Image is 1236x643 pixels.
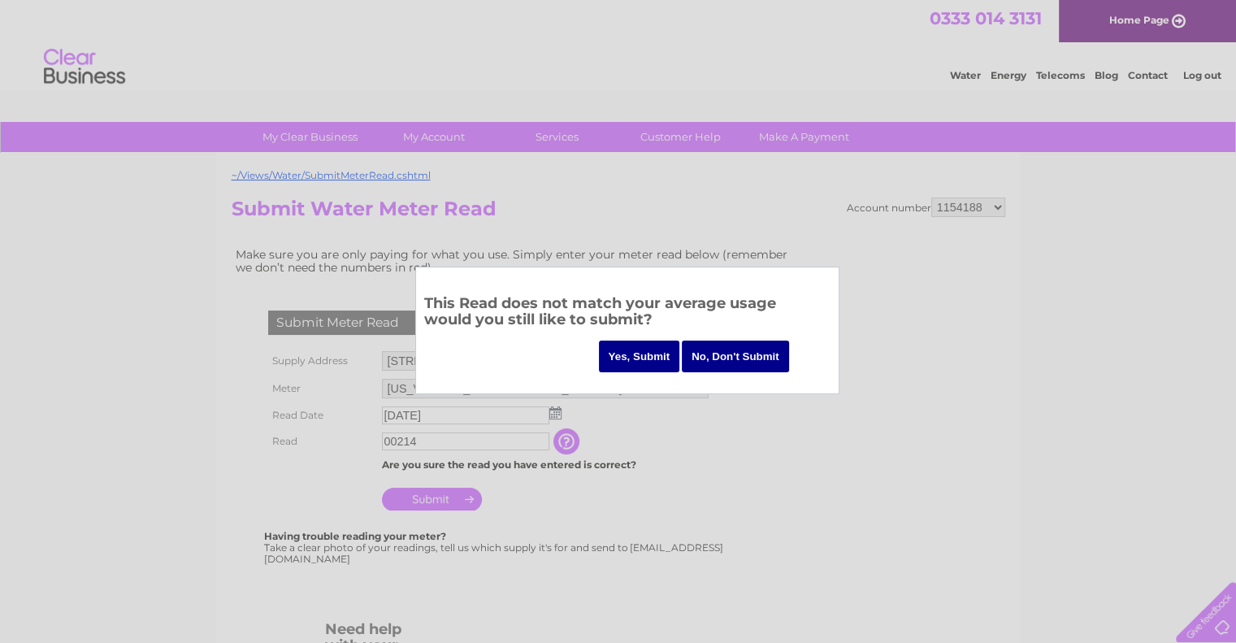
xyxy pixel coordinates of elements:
[1036,69,1085,81] a: Telecoms
[950,69,981,81] a: Water
[930,8,1042,28] a: 0333 014 3131
[1128,69,1168,81] a: Contact
[991,69,1026,81] a: Energy
[1095,69,1118,81] a: Blog
[682,341,789,372] input: No, Don't Submit
[599,341,680,372] input: Yes, Submit
[424,292,831,337] h3: This Read does not match your average usage would you still like to submit?
[235,9,1003,79] div: Clear Business is a trading name of Verastar Limited (registered in [GEOGRAPHIC_DATA] No. 3667643...
[1182,69,1221,81] a: Log out
[43,42,126,92] img: logo.png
